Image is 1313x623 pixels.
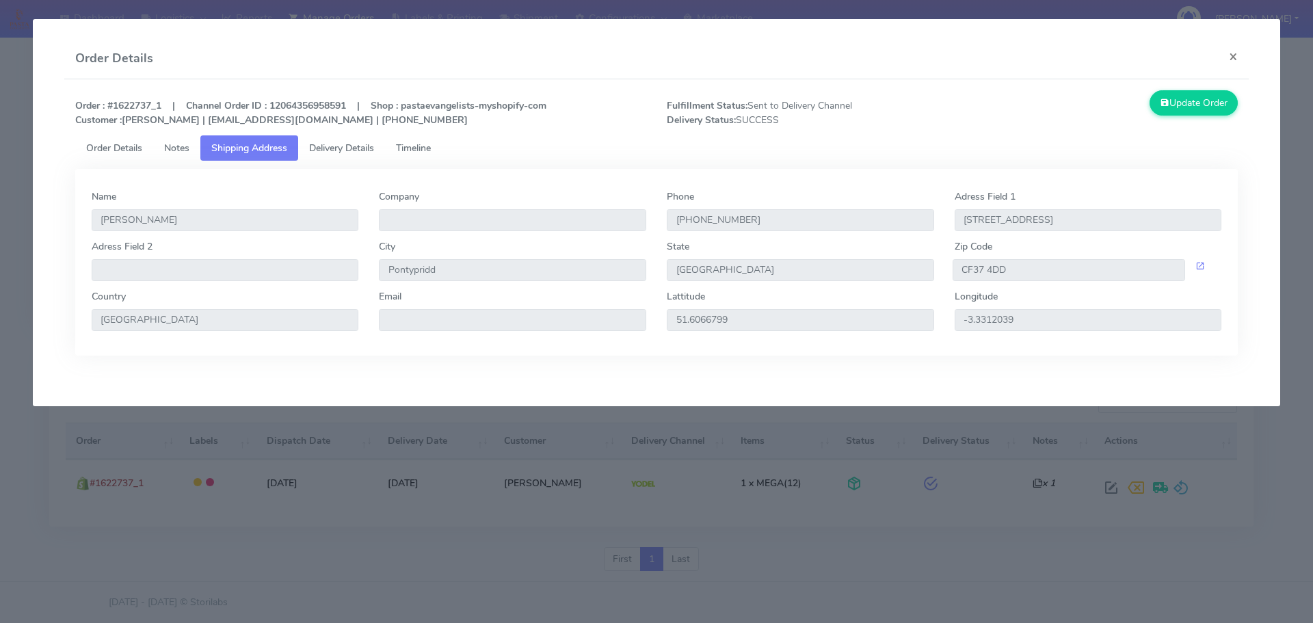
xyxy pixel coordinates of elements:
button: Update Order [1150,90,1238,116]
strong: Customer : [75,114,122,127]
strong: Fulfillment Status: [667,99,747,112]
label: Zip Code [955,239,992,254]
strong: Order : #1622737_1 | Channel Order ID : 12064356958591 | Shop : pastaevangelists-myshopify-com [P... [75,99,546,127]
label: Name [92,189,116,204]
label: Phone [667,189,694,204]
label: City [379,239,395,254]
strong: Delivery Status: [667,114,736,127]
label: State [667,239,689,254]
span: Order Details [86,142,142,155]
span: Timeline [396,142,431,155]
h4: Order Details [75,49,153,68]
label: Adress Field 2 [92,239,152,254]
span: Delivery Details [309,142,374,155]
span: Shipping Address [211,142,287,155]
button: Close [1218,38,1249,75]
label: Adress Field 1 [955,189,1016,204]
label: Email [379,289,401,304]
label: Longitude [955,289,998,304]
span: Sent to Delivery Channel SUCCESS [656,98,953,127]
label: Company [379,189,419,204]
label: Lattitude [667,289,705,304]
label: Country [92,289,126,304]
ul: Tabs [75,135,1238,161]
span: Notes [164,142,189,155]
